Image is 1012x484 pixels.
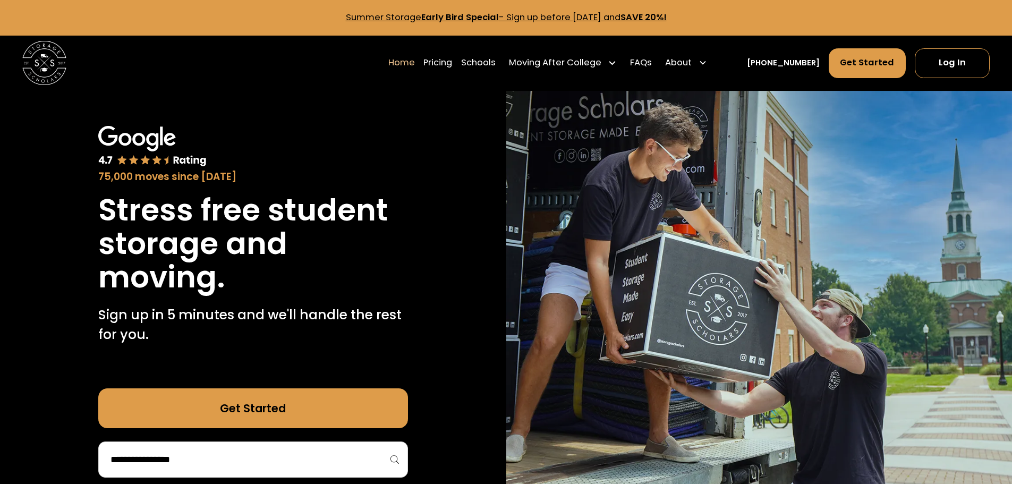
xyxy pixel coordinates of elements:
[98,169,408,184] div: 75,000 moves since [DATE]
[22,41,66,85] a: home
[98,193,408,294] h1: Stress free student storage and moving.
[98,305,408,345] p: Sign up in 5 minutes and we'll handle the rest for you.
[829,48,906,78] a: Get Started
[505,47,622,78] div: Moving After College
[665,56,692,70] div: About
[423,47,452,78] a: Pricing
[98,126,207,167] img: Google 4.7 star rating
[461,47,496,78] a: Schools
[22,41,66,85] img: Storage Scholars main logo
[98,388,408,428] a: Get Started
[509,56,601,70] div: Moving After College
[915,48,990,78] a: Log In
[630,47,652,78] a: FAQs
[421,11,499,23] strong: Early Bird Special
[747,57,820,69] a: [PHONE_NUMBER]
[388,47,415,78] a: Home
[346,11,667,23] a: Summer StorageEarly Bird Special- Sign up before [DATE] andSAVE 20%!
[661,47,712,78] div: About
[620,11,667,23] strong: SAVE 20%!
